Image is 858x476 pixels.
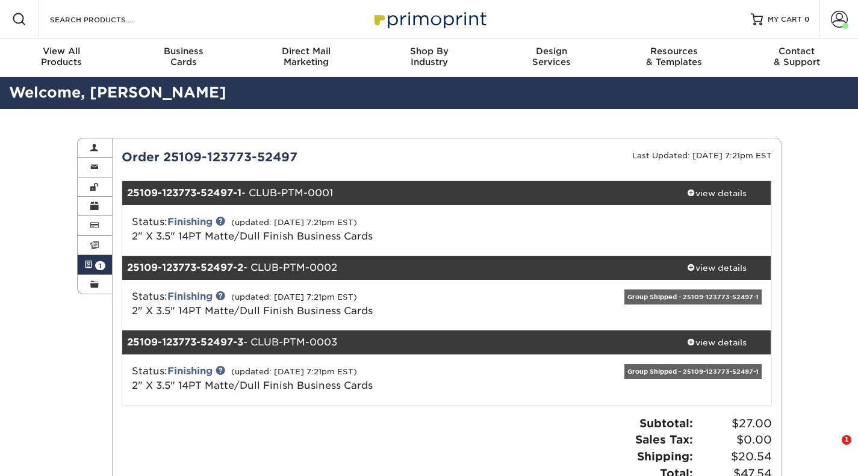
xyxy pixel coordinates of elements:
[663,256,771,280] a: view details
[127,262,243,273] strong: 25109-123773-52497-2
[697,448,772,465] span: $20.54
[804,15,810,23] span: 0
[697,431,772,448] span: $0.00
[663,330,771,354] a: view details
[368,39,491,77] a: Shop ByIndustry
[123,289,555,318] div: Status:
[368,46,491,67] div: Industry
[817,435,846,464] iframe: Intercom live chat
[122,330,663,354] div: - CLUB-PTM-0003
[735,46,858,57] span: Contact
[245,46,368,57] span: Direct Mail
[490,46,613,67] div: Services
[167,216,213,227] a: Finishing
[663,262,771,274] div: view details
[123,46,246,67] div: Cards
[231,367,357,376] small: (updated: [DATE] 7:21pm EST)
[132,305,373,317] a: 2" X 3.5" 14PT Matte/Dull Finish Business Cards
[245,39,368,77] a: Direct MailMarketing
[369,6,490,32] img: Primoprint
[735,46,858,67] div: & Support
[123,215,555,244] div: Status:
[123,364,555,393] div: Status:
[735,39,858,77] a: Contact& Support
[113,148,447,166] div: Order 25109-123773-52497
[697,415,772,432] span: $27.00
[842,435,851,445] span: 1
[663,187,771,199] div: view details
[490,39,613,77] a: DesignServices
[127,187,241,199] strong: 25109-123773-52497-1
[613,39,736,77] a: Resources& Templates
[490,46,613,57] span: Design
[95,261,105,270] span: 1
[639,416,693,430] strong: Subtotal:
[123,39,246,77] a: BusinessCards
[632,151,772,160] small: Last Updated: [DATE] 7:21pm EST
[663,181,771,205] a: view details
[127,336,243,348] strong: 25109-123773-52497-3
[613,46,736,67] div: & Templates
[635,433,693,446] strong: Sales Tax:
[663,336,771,348] div: view details
[49,12,166,26] input: SEARCH PRODUCTS.....
[768,14,802,25] span: MY CART
[231,218,357,227] small: (updated: [DATE] 7:21pm EST)
[613,46,736,57] span: Resources
[368,46,491,57] span: Shop By
[132,380,373,391] a: 2" X 3.5" 14PT Matte/Dull Finish Business Cards
[122,256,663,280] div: - CLUB-PTM-0002
[167,291,213,302] a: Finishing
[123,46,246,57] span: Business
[231,292,357,301] small: (updated: [DATE] 7:21pm EST)
[245,46,368,67] div: Marketing
[637,450,693,463] strong: Shipping:
[122,181,663,205] div: - CLUB-PTM-0001
[132,230,373,242] a: 2" X 3.5" 14PT Matte/Dull Finish Business Cards
[624,364,762,379] div: Group Shipped - 25109-123773-52497-1
[78,255,113,274] a: 1
[624,289,762,304] div: Group Shipped - 25109-123773-52497-1
[167,365,213,377] a: Finishing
